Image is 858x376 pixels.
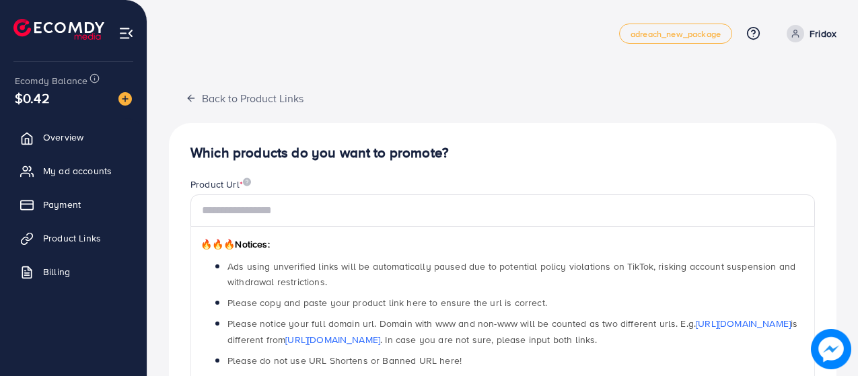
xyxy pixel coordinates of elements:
a: My ad accounts [10,157,137,184]
span: Please notice your full domain url. Domain with www and non-www will be counted as two different ... [227,317,797,346]
span: Ads using unverified links will be automatically paused due to potential policy violations on Tik... [227,260,795,289]
span: 🔥🔥🔥 [201,237,235,251]
p: Fridox [810,26,836,42]
a: [URL][DOMAIN_NAME] [696,317,791,330]
img: menu [118,26,134,41]
img: logo [13,19,104,40]
span: Please copy and paste your product link here to ensure the url is correct. [227,296,547,309]
label: Product Url [190,178,251,191]
span: Billing [43,265,70,278]
span: Please do not use URL Shortens or Banned URL here! [227,354,462,367]
a: Payment [10,191,137,218]
a: adreach_new_package [619,24,732,44]
span: adreach_new_package [631,30,721,38]
span: Ecomdy Balance [15,74,87,87]
span: $0.42 [15,88,50,108]
img: image [243,178,251,186]
h4: Which products do you want to promote? [190,145,815,161]
span: Notices: [201,237,270,251]
span: Product Links [43,231,101,245]
img: image [118,92,132,106]
button: Back to Product Links [169,83,320,112]
a: Overview [10,124,137,151]
span: Payment [43,198,81,211]
span: Overview [43,130,83,144]
span: My ad accounts [43,164,112,178]
a: Billing [10,258,137,285]
a: [URL][DOMAIN_NAME] [285,333,380,346]
img: image [811,329,851,369]
a: Fridox [781,25,836,42]
a: Product Links [10,225,137,252]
